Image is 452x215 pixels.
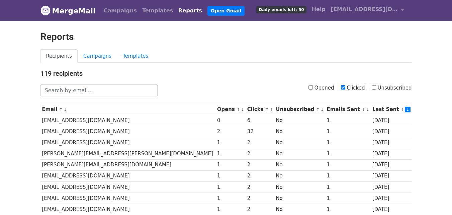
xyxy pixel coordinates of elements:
[246,104,274,115] th: Clicks
[371,137,412,148] td: [DATE]
[140,4,176,17] a: Templates
[40,115,215,126] td: [EMAIL_ADDRESS][DOMAIN_NAME]
[372,84,412,92] label: Unsubscribed
[215,115,246,126] td: 0
[246,170,274,181] td: 2
[117,49,154,63] a: Templates
[341,85,345,90] input: Clicked
[246,115,274,126] td: 6
[215,193,246,204] td: 1
[401,107,404,112] a: ↑
[325,148,371,159] td: 1
[366,107,370,112] a: ↓
[40,137,215,148] td: [EMAIL_ADDRESS][DOMAIN_NAME]
[405,107,411,112] a: ↓
[371,148,412,159] td: [DATE]
[325,137,371,148] td: 1
[270,107,273,112] a: ↓
[40,126,215,137] td: [EMAIL_ADDRESS][DOMAIN_NAME]
[309,3,328,16] a: Help
[371,126,412,137] td: [DATE]
[371,181,412,193] td: [DATE]
[246,148,274,159] td: 2
[101,4,140,17] a: Campaigns
[371,170,412,181] td: [DATE]
[215,137,246,148] td: 1
[371,115,412,126] td: [DATE]
[215,104,246,115] th: Opens
[246,204,274,215] td: 2
[274,170,325,181] td: No
[341,84,365,92] label: Clicked
[328,3,406,18] a: [EMAIL_ADDRESS][DOMAIN_NAME]
[237,107,240,112] a: ↑
[215,126,246,137] td: 2
[40,181,215,193] td: [EMAIL_ADDRESS][DOMAIN_NAME]
[325,159,371,170] td: 1
[325,181,371,193] td: 1
[362,107,365,112] a: ↑
[371,104,412,115] th: Last Sent
[254,3,309,16] a: Daily emails left: 50
[215,148,246,159] td: 1
[325,115,371,126] td: 1
[246,159,274,170] td: 2
[207,6,245,16] a: Open Gmail
[246,181,274,193] td: 2
[64,107,67,112] a: ↓
[215,159,246,170] td: 1
[325,170,371,181] td: 1
[40,5,51,15] img: MergeMail logo
[176,4,205,17] a: Reports
[241,107,245,112] a: ↓
[308,85,313,90] input: Opened
[274,148,325,159] td: No
[78,49,117,63] a: Campaigns
[325,204,371,215] td: 1
[308,84,334,92] label: Opened
[40,49,78,63] a: Recipients
[59,107,63,112] a: ↑
[274,126,325,137] td: No
[215,204,246,215] td: 1
[325,126,371,137] td: 1
[325,193,371,204] td: 1
[331,5,398,13] span: [EMAIL_ADDRESS][DOMAIN_NAME]
[40,84,158,97] input: Search by email...
[274,181,325,193] td: No
[316,107,320,112] a: ↑
[215,170,246,181] td: 1
[274,204,325,215] td: No
[40,159,215,170] td: [PERSON_NAME][EMAIL_ADDRESS][DOMAIN_NAME]
[274,193,325,204] td: No
[40,170,215,181] td: [EMAIL_ADDRESS][DOMAIN_NAME]
[215,181,246,193] td: 1
[274,137,325,148] td: No
[371,193,412,204] td: [DATE]
[274,104,325,115] th: Unsubscribed
[372,85,376,90] input: Unsubscribed
[40,204,215,215] td: [EMAIL_ADDRESS][DOMAIN_NAME]
[274,159,325,170] td: No
[256,6,306,13] span: Daily emails left: 50
[321,107,324,112] a: ↓
[371,159,412,170] td: [DATE]
[274,115,325,126] td: No
[40,193,215,204] td: [EMAIL_ADDRESS][DOMAIN_NAME]
[371,204,412,215] td: [DATE]
[246,126,274,137] td: 32
[265,107,269,112] a: ↑
[40,104,215,115] th: Email
[40,69,412,77] h4: 119 recipients
[40,31,412,43] h2: Reports
[40,4,96,18] a: MergeMail
[325,104,371,115] th: Emails Sent
[246,137,274,148] td: 2
[40,148,215,159] td: [PERSON_NAME][EMAIL_ADDRESS][PERSON_NAME][DOMAIN_NAME]
[246,193,274,204] td: 2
